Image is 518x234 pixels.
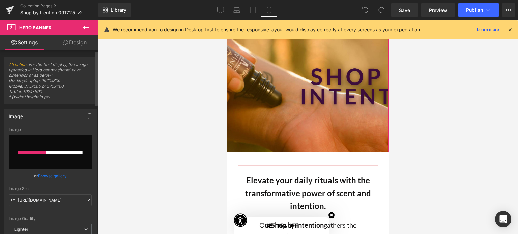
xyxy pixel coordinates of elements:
[229,3,245,17] a: Laptop
[421,3,455,17] a: Preview
[358,3,372,17] button: Undo
[38,170,67,182] a: Browse gallery
[429,7,447,14] span: Preview
[474,26,502,34] a: Learn more
[9,62,92,104] span: : For the best display, the image uploaded in Hero banner should have dimensions* as below: Deskt...
[466,7,483,13] span: Publish
[9,127,92,132] div: Image
[261,3,277,17] a: Mobile
[375,3,388,17] button: Redo
[7,193,20,207] button: Accessibility Widget
[19,25,52,30] span: Hero Banner
[9,62,27,67] a: Attention
[502,3,515,17] button: More
[14,227,28,232] b: Lighter
[9,110,23,119] div: Image
[212,3,229,17] a: Desktop
[50,35,99,50] a: Design
[44,201,97,209] strong: Shop by Intention
[458,3,499,17] button: Publish
[98,3,131,17] a: New Library
[20,10,75,15] span: Shop by Itention 091725
[111,7,126,13] span: Library
[18,155,144,191] strong: Elevate your daily rituals with the transformative power of scent and intention.
[495,211,511,227] div: Open Intercom Messenger
[113,26,421,33] p: We recommend you to design in Desktop first to ensure the responsive layout would display correct...
[9,172,92,179] div: or
[399,7,410,14] span: Save
[20,3,98,9] a: Collection Pages
[9,194,92,206] input: Link
[245,3,261,17] a: Tablet
[9,186,92,191] div: Image Src
[9,216,92,221] div: Image Quality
